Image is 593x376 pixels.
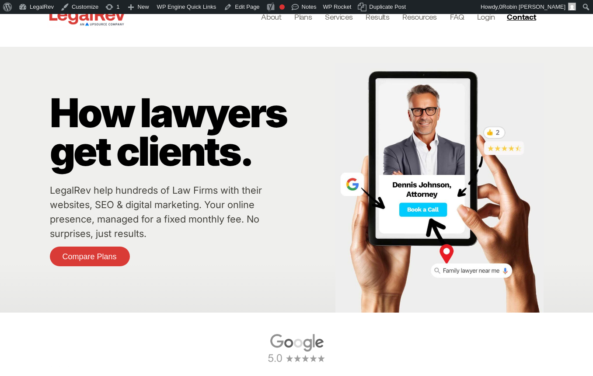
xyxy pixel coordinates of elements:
[279,4,285,10] div: Focus keyphrase not set
[325,10,352,23] a: Services
[450,10,464,23] a: FAQ
[261,10,281,23] a: About
[50,185,262,239] a: LegalRev help hundreds of Law Firms with their websites, SEO & digital marketing. Your online pre...
[47,326,546,370] div: 1 of 6
[507,13,536,21] span: Contact
[499,3,565,10] span: 0Robin [PERSON_NAME]
[50,247,130,266] a: Compare Plans
[50,94,331,171] p: How lawyers get clients.
[503,10,542,24] a: Contact
[477,10,495,23] a: Login
[366,10,389,23] a: Results
[63,253,117,261] span: Compare Plans
[402,10,437,23] a: Resources
[261,10,495,23] nav: Menu
[294,10,312,23] a: Plans
[47,326,546,370] div: Carousel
